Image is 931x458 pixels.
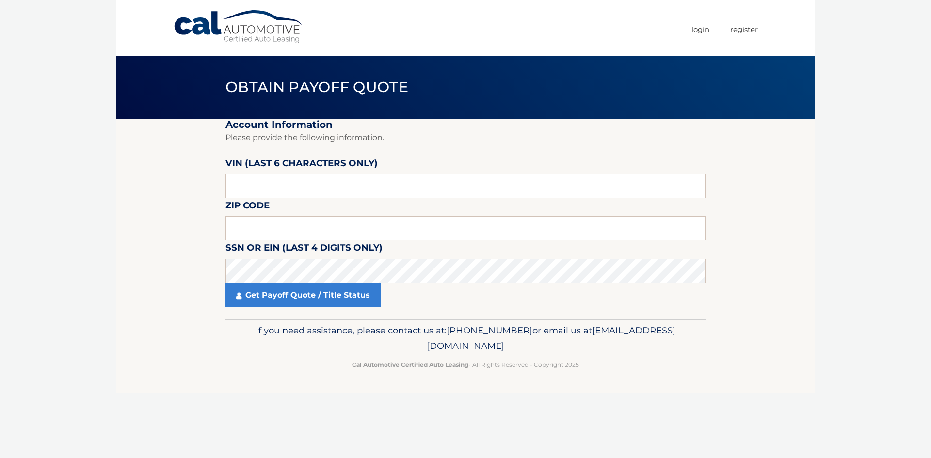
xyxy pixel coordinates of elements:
h2: Account Information [225,119,706,131]
label: SSN or EIN (last 4 digits only) [225,240,383,258]
p: - All Rights Reserved - Copyright 2025 [232,360,699,370]
a: Get Payoff Quote / Title Status [225,283,381,307]
p: Please provide the following information. [225,131,706,144]
a: Cal Automotive [173,10,304,44]
p: If you need assistance, please contact us at: or email us at [232,323,699,354]
a: Register [730,21,758,37]
span: [PHONE_NUMBER] [447,325,532,336]
label: VIN (last 6 characters only) [225,156,378,174]
span: Obtain Payoff Quote [225,78,408,96]
a: Login [691,21,709,37]
strong: Cal Automotive Certified Auto Leasing [352,361,468,368]
label: Zip Code [225,198,270,216]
